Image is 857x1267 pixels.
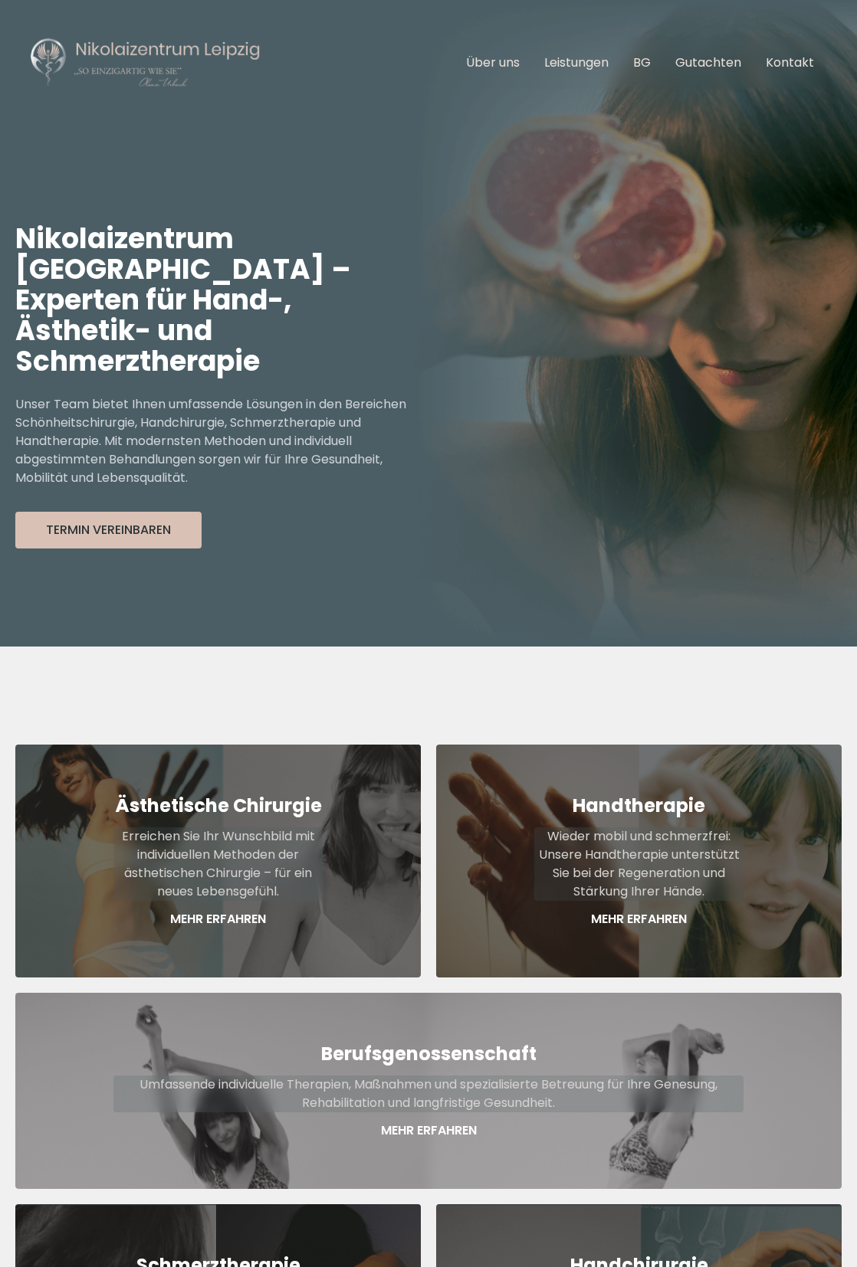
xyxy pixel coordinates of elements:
[15,224,428,377] h1: Nikolaizentrum [GEOGRAPHIC_DATA] – Experten für Hand-, Ästhetik- und Schmerztherapie
[15,512,202,548] button: Termin Vereinbaren
[544,54,609,71] a: Leistungen
[31,37,261,89] img: Nikolaizentrum Leipzig Logo
[113,1121,744,1140] p: Mehr Erfahren
[115,793,322,818] strong: Ästhetische Chirurgie
[766,54,814,71] a: Kontakt
[321,1041,537,1066] strong: Berufsgenossenschaft
[573,793,705,818] strong: Handtherapie
[633,54,651,71] a: BG
[534,827,744,901] p: Wieder mobil und schmerzfrei: Unsere Handtherapie unterstützt Sie bei der Regeneration und Stärku...
[466,54,520,71] a: Über uns
[113,1075,744,1112] p: Umfassende individuelle Therapien, Maßnahmen und spezialisierte Betreuung für Ihre Genesung, Reha...
[15,993,842,1189] a: BerufsgenossenschaftUmfassende individuelle Therapien, Maßnahmen und spezialisierte Betreuung für...
[436,745,842,977] a: HandtherapieWieder mobil und schmerzfrei: Unsere Handtherapie unterstützt Sie bei der Regeneratio...
[534,910,744,928] p: Mehr Erfahren
[113,827,323,901] p: Erreichen Sie Ihr Wunschbild mit individuellen Methoden der ästhetischen Chirurgie – für ein neue...
[15,395,428,487] p: Unser Team bietet Ihnen umfassende Lösungen in den Bereichen Schönheitschirurgie, Handchirurgie, ...
[675,54,741,71] a: Gutachten
[113,910,323,928] p: Mehr Erfahren
[15,745,421,977] a: Ästhetische ChirurgieErreichen Sie Ihr Wunschbild mit individuellen Methoden der ästhetischen Chi...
